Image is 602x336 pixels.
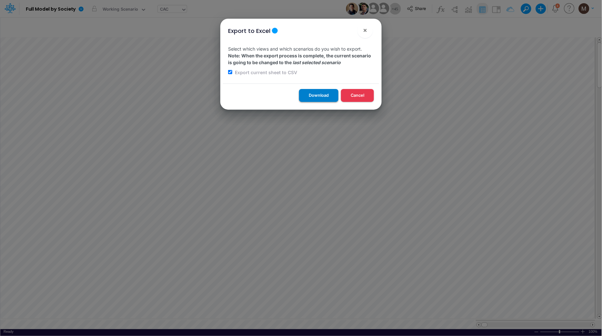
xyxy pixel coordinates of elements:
div: Export to Excel [228,26,270,35]
div: Tooltip anchor [272,28,278,34]
label: Export current sheet to CSV [234,69,297,76]
button: Close [357,23,373,38]
strong: Note: When the export process is complete, the current scenario is going to be changed to the [228,53,371,65]
div: Select which views and which scenarios do you wish to export. [223,40,379,84]
button: Download [299,89,338,102]
span: × [363,26,367,34]
button: Cancel [341,89,374,102]
em: last selected scenario [293,60,341,65]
